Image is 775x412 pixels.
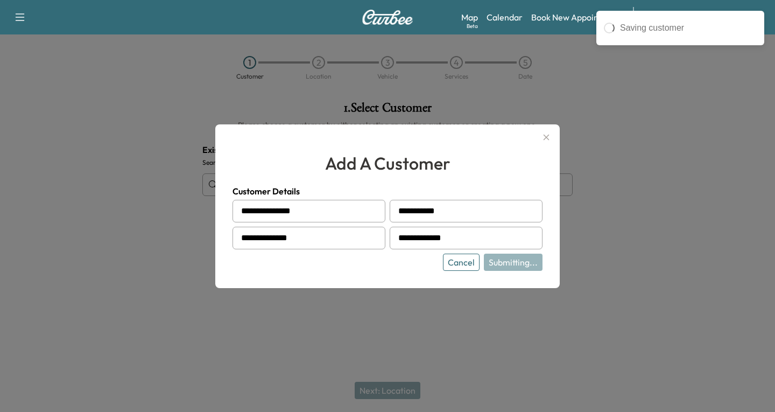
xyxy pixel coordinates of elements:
[620,22,757,34] div: Saving customer
[232,185,542,198] h4: Customer Details
[531,11,622,24] a: Book New Appointment
[467,22,478,30] div: Beta
[487,11,523,24] a: Calendar
[443,254,480,271] button: Cancel
[232,150,542,176] h2: add a customer
[461,11,478,24] a: MapBeta
[362,10,413,25] img: Curbee Logo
